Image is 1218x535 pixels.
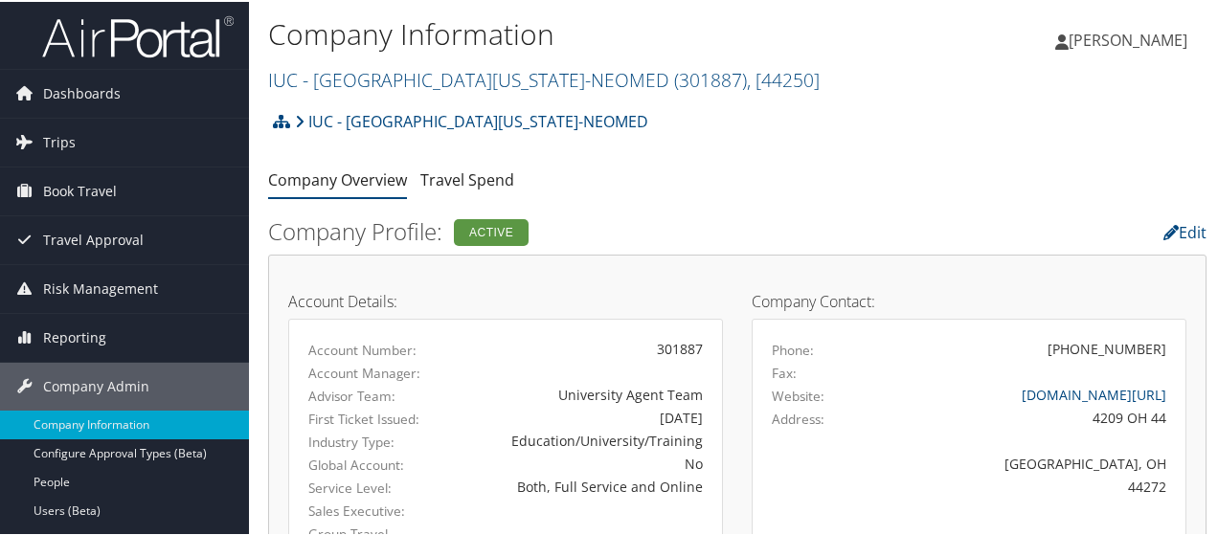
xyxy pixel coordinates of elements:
label: Phone: [772,339,814,358]
label: Global Account: [308,454,420,473]
label: Advisor Team: [308,385,420,404]
h2: Company Profile: [268,213,884,246]
span: Risk Management [43,263,158,311]
a: Company Overview [268,167,407,189]
span: Book Travel [43,166,117,213]
span: Trips [43,117,76,165]
img: airportal-logo.png [42,12,234,57]
label: Fax: [772,362,797,381]
span: Company Admin [43,361,149,409]
div: Active [454,217,529,244]
span: Reporting [43,312,106,360]
span: Dashboards [43,68,121,116]
a: IUC - [GEOGRAPHIC_DATA][US_STATE]-NEOMED [295,100,648,139]
a: Edit [1163,220,1207,241]
label: Sales Executive: [308,500,420,519]
span: Travel Approval [43,214,144,262]
div: 44272 [878,475,1167,495]
div: 301887 [449,337,703,357]
label: Service Level: [308,477,420,496]
div: 4209 OH 44 [878,406,1167,426]
a: IUC - [GEOGRAPHIC_DATA][US_STATE]-NEOMED [268,65,820,91]
a: [PERSON_NAME] [1055,10,1207,67]
label: Account Manager: [308,362,420,381]
div: No [449,452,703,472]
div: [PHONE_NUMBER] [1048,337,1166,357]
label: Account Number: [308,339,420,358]
span: [PERSON_NAME] [1069,28,1187,49]
div: [GEOGRAPHIC_DATA], OH [878,452,1167,472]
a: [DOMAIN_NAME][URL] [1022,384,1166,402]
div: University Agent Team [449,383,703,403]
span: , [ 44250 ] [747,65,820,91]
div: Both, Full Service and Online [449,475,703,495]
h4: Company Contact: [752,292,1186,307]
label: Website: [772,385,824,404]
label: Industry Type: [308,431,420,450]
span: ( 301887 ) [674,65,747,91]
div: [DATE] [449,406,703,426]
h4: Account Details: [288,292,723,307]
h1: Company Information [268,12,893,53]
div: Education/University/Training [449,429,703,449]
label: First Ticket Issued: [308,408,420,427]
a: Travel Spend [420,167,514,189]
label: Address: [772,408,824,427]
